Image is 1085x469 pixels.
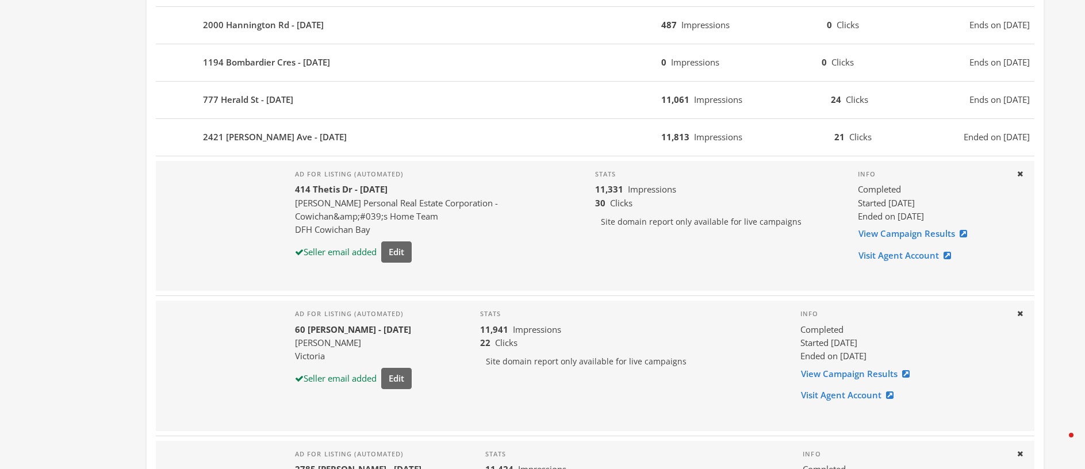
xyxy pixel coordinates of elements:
b: 21 [834,131,845,143]
b: 487 [661,19,677,30]
b: 1194 Bombardier Cres - [DATE] [203,56,330,69]
b: 0 [827,19,832,30]
div: Seller email added [295,245,377,259]
h4: Stats [485,450,785,458]
a: Visit Agent Account [858,245,959,266]
b: 777 Herald St - [DATE] [203,93,293,106]
p: Site domain report only available for live campaigns [480,349,782,374]
span: Impressions [513,324,561,335]
span: Ends on [DATE] [969,18,1030,32]
span: Impressions [681,19,730,30]
span: Impressions [628,183,676,195]
a: Visit Agent Account [800,385,901,406]
span: Impressions [671,56,719,68]
span: Clicks [837,19,859,30]
b: 11,941 [480,324,508,335]
b: 11,813 [661,131,689,143]
div: Started [DATE] [858,197,1007,210]
b: 11,331 [595,183,623,195]
div: Seller email added [295,372,377,385]
b: 0 [661,56,666,68]
b: 414 Thetis Dr - [DATE] [295,183,388,195]
span: Ends on [DATE] [969,93,1030,106]
span: completed [800,323,844,336]
b: 60 [PERSON_NAME] - [DATE] [295,324,411,335]
span: Clicks [610,197,632,209]
b: 2000 Hannington Rd - [DATE] [203,18,324,32]
b: 0 [822,56,827,68]
p: Site domain report only available for live campaigns [595,210,839,234]
span: Impressions [694,94,742,105]
h4: Info [803,450,1007,458]
h4: Ad for listing (automated) [295,450,421,458]
span: Impressions [694,131,742,143]
button: Edit [381,368,412,389]
span: Clicks [495,337,517,348]
button: Edit [381,241,412,263]
b: 22 [480,337,490,348]
b: 24 [831,94,841,105]
span: Ended on [DATE] [800,350,867,362]
div: Started [DATE] [800,336,1007,349]
button: 1194 Bombardier Cres - [DATE]0Impressions0ClicksEnds on [DATE] [156,49,1034,76]
button: 2000 Hannington Rd - [DATE]487Impressions0ClicksEnds on [DATE] [156,11,1034,39]
span: Clicks [846,94,868,105]
div: [PERSON_NAME] [295,336,412,349]
iframe: Intercom live chat [1046,430,1074,458]
h4: Info [800,310,1007,318]
span: Clicks [831,56,854,68]
h4: Ad for listing (automated) [295,310,412,318]
span: Ended on [DATE] [858,210,924,222]
div: Victoria [295,349,412,363]
h4: Stats [595,170,839,178]
h4: Ad for listing (automated) [295,170,577,178]
h4: Stats [480,310,782,318]
b: 11,061 [661,94,689,105]
b: 2421 [PERSON_NAME] Ave - [DATE] [203,130,347,144]
a: View Campaign Results [858,223,975,244]
button: 2421 [PERSON_NAME] Ave - [DATE]11,813Impressions21ClicksEnded on [DATE] [156,124,1034,151]
div: [PERSON_NAME] Personal Real Estate Corporation -Cowichan&amp;#039;s Home Team [295,197,577,224]
div: DFH Cowichan Bay [295,223,577,236]
span: Ends on [DATE] [969,56,1030,69]
button: 777 Herald St - [DATE]11,061Impressions24ClicksEnds on [DATE] [156,86,1034,114]
span: completed [858,183,901,196]
span: Ended on [DATE] [964,130,1030,144]
h4: Info [858,170,1007,178]
b: 30 [595,197,605,209]
span: Clicks [849,131,872,143]
a: View Campaign Results [800,363,917,385]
